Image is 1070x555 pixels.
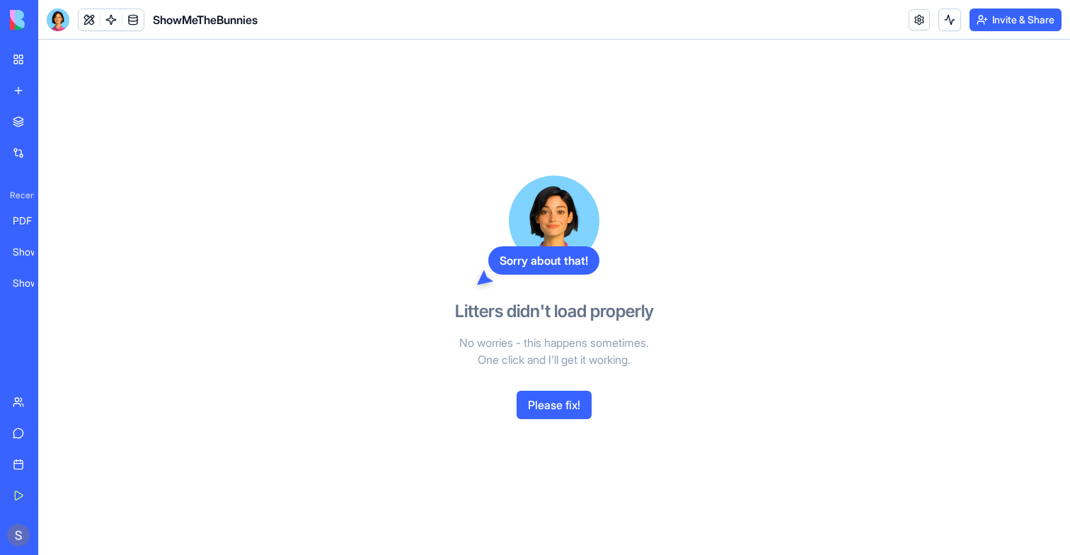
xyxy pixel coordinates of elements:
[4,269,61,297] a: ShowMeTheBunnies
[10,10,98,30] img: logo
[970,8,1062,31] button: Invite & Share
[391,334,717,368] p: No worries - this happens sometimes. One click and I'll get it working.
[4,238,61,266] a: ShowMeTheBunnies
[517,391,592,419] button: Please fix!
[4,207,61,235] a: PDF Viewer
[488,246,599,275] div: Sorry about that!
[13,245,52,259] div: ShowMeTheBunnies
[4,190,34,201] span: Recent
[455,300,654,323] h3: Litters didn't load properly
[7,524,30,547] img: ACg8ocJg4p_dPqjhSL03u1SIVTGQdpy5AIiJU7nt3TQW-L-gyDNKzg=s96-c
[13,276,52,290] div: ShowMeTheBunnies
[13,214,52,228] div: PDF Viewer
[153,11,258,28] span: ShowMeTheBunnies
